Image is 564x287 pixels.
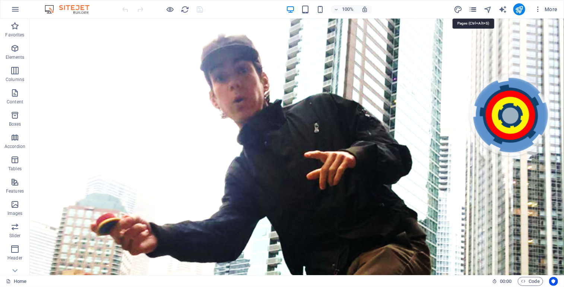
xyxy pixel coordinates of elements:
h6: 100% [342,5,354,14]
p: Content [7,99,23,105]
p: Images [7,210,23,216]
i: AI Writer [498,5,507,14]
i: On resize automatically adjust zoom level to fit chosen device. [361,6,368,13]
i: Design (Ctrl+Alt+Y) [454,5,462,14]
button: Click here to leave preview mode and continue editing [166,5,175,14]
i: Navigator [484,5,492,14]
a: Click to cancel selection. Double-click to open Pages [6,277,26,286]
button: publish [513,3,525,15]
span: : [505,278,506,284]
p: Slider [9,233,21,239]
img: Editor Logo [43,5,99,14]
button: text_generator [498,5,507,14]
button: More [531,3,561,15]
p: Features [6,188,24,194]
button: design [454,5,463,14]
button: Usercentrics [549,277,558,286]
span: More [534,6,558,13]
p: Tables [8,166,22,172]
button: reload [181,5,190,14]
p: Boxes [9,121,21,127]
p: Favorites [5,32,24,38]
i: Reload page [181,5,190,14]
p: Elements [6,54,25,60]
h6: Session time [492,277,512,286]
span: Code [521,277,540,286]
span: 00 00 [500,277,511,286]
p: Columns [6,77,24,83]
p: Header [7,255,22,261]
button: pages [469,5,478,14]
button: Code [518,277,543,286]
button: 100% [331,5,357,14]
p: Accordion [4,143,25,149]
i: Publish [515,5,523,14]
button: navigator [484,5,492,14]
